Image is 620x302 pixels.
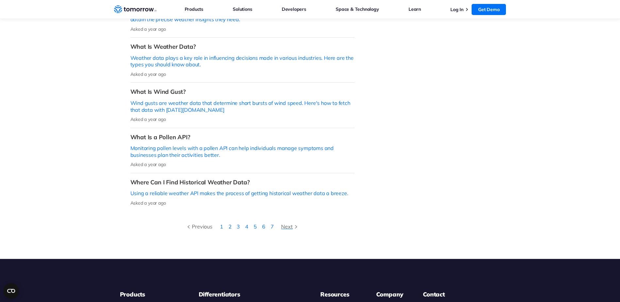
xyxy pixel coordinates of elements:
p: Asked a year ago [130,71,355,77]
p: Wind gusts are weather data that determine short bursts of wind speed. Here's how to fetch that d... [130,100,355,113]
a: 4 [245,223,248,230]
a: Products [185,5,203,13]
p: Monitoring pollen levels with a pollen API can help individuals manage symptoms and businesses pl... [130,145,355,159]
a: 6 [262,223,265,230]
a: 2 [228,223,232,230]
a: Developers [282,5,306,13]
a: Log In [450,7,463,12]
a: Get Demo [472,4,506,15]
div: Next [281,222,299,231]
h3: Resources [320,291,359,298]
a: 5 [254,223,257,230]
p: Using a reliable weather API makes the process of getting historical weather data a breeze. [130,190,355,197]
h3: What Is Wind Gust? [130,88,355,95]
div: Previous [185,222,212,231]
a: Next [276,222,304,231]
a: What Is a Pollen API?Monitoring pollen levels with a pollen API can help individuals manage sympt... [130,128,355,173]
h3: What Is a Pollen API? [130,133,355,141]
p: Asked a year ago [130,26,355,32]
h3: What Is Weather Data? [130,43,355,50]
a: 7 [271,223,274,230]
button: Open CMP widget [3,283,19,299]
h3: Products [120,291,181,298]
a: Where Can I Find Historical Weather Data?Using a reliable weather API makes the process of gettin... [130,173,355,211]
a: Solutions [233,5,252,13]
a: Home link [114,5,157,14]
p: Weather data plays a key role in influencing decisions made in various industries. Here are the t... [130,55,355,68]
p: Asked a year ago [130,161,355,167]
a: Learn [409,5,421,13]
a: What Is Weather Data?Weather data plays a key role in influencing decisions made in various indus... [130,38,355,83]
dt: Contact [423,291,500,298]
a: What Is Wind Gust?Wind gusts are weather data that determine short bursts of wind speed. Here's h... [130,83,355,128]
a: Space & Technology [336,5,379,13]
h3: Company [376,291,405,298]
h3: Where Can I Find Historical Weather Data? [130,178,355,186]
p: Asked a year ago [130,116,355,122]
a: 3 [237,223,240,230]
h3: Differentiators [199,291,303,298]
p: Asked a year ago [130,200,355,206]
